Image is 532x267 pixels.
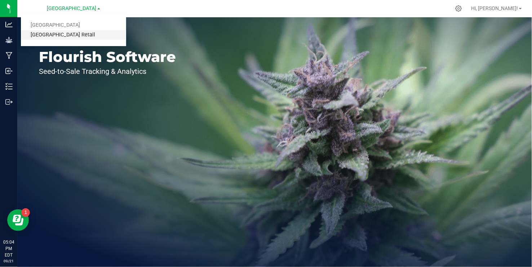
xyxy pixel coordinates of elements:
p: Seed-to-Sale Tracking & Analytics [39,68,176,75]
div: Manage settings [454,5,463,12]
span: Hi, [PERSON_NAME]! [471,5,518,11]
inline-svg: Inventory [5,83,13,90]
iframe: Resource center [7,209,29,231]
inline-svg: Outbound [5,98,13,106]
a: [GEOGRAPHIC_DATA] Retail [21,30,126,40]
p: Flourish Software [39,50,176,64]
iframe: Resource center unread badge [21,208,30,217]
span: [GEOGRAPHIC_DATA] [47,5,97,12]
p: 05:04 PM EDT [3,239,14,258]
inline-svg: Analytics [5,21,13,28]
p: 09/21 [3,258,14,264]
a: [GEOGRAPHIC_DATA] [21,21,126,30]
inline-svg: Inbound [5,67,13,75]
inline-svg: Manufacturing [5,52,13,59]
inline-svg: Grow [5,36,13,44]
